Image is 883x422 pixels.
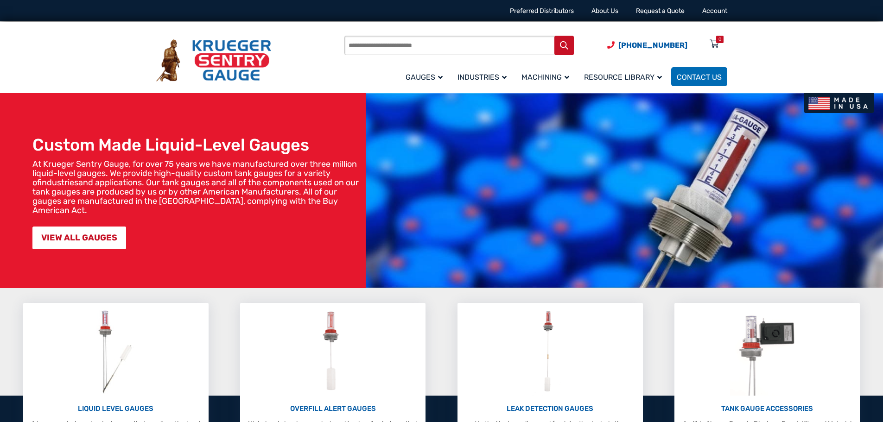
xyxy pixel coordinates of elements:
[677,73,722,82] span: Contact Us
[607,39,687,51] a: Phone Number (920) 434-8860
[42,177,78,188] a: industries
[510,7,574,15] a: Preferred Distributors
[156,39,271,82] img: Krueger Sentry Gauge
[366,93,883,288] img: bg_hero_bannerksentry
[400,66,452,88] a: Gauges
[804,93,874,113] img: Made In USA
[591,7,618,15] a: About Us
[457,73,507,82] span: Industries
[618,41,687,50] span: [PHONE_NUMBER]
[516,66,578,88] a: Machining
[718,36,721,43] div: 0
[32,227,126,249] a: VIEW ALL GAUGES
[578,66,671,88] a: Resource Library
[671,67,727,86] a: Contact Us
[584,73,662,82] span: Resource Library
[32,135,361,155] h1: Custom Made Liquid-Level Gauges
[245,403,421,414] p: OVERFILL ALERT GAUGES
[32,159,361,215] p: At Krueger Sentry Gauge, for over 75 years we have manufactured over three million liquid-level g...
[28,403,204,414] p: LIQUID LEVEL GAUGES
[406,73,443,82] span: Gauges
[91,308,140,396] img: Liquid Level Gauges
[679,403,855,414] p: TANK GAUGE ACCESSORIES
[452,66,516,88] a: Industries
[462,403,638,414] p: LEAK DETECTION GAUGES
[521,73,569,82] span: Machining
[730,308,805,396] img: Tank Gauge Accessories
[532,308,568,396] img: Leak Detection Gauges
[702,7,727,15] a: Account
[636,7,685,15] a: Request a Quote
[312,308,354,396] img: Overfill Alert Gauges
